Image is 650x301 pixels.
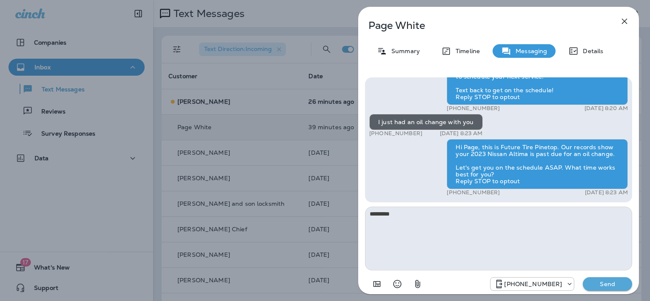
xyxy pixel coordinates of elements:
[504,281,562,287] p: [PHONE_NUMBER]
[387,48,420,54] p: Summary
[590,280,625,288] p: Send
[451,48,480,54] p: Timeline
[511,48,547,54] p: Messaging
[369,130,422,137] p: [PHONE_NUMBER]
[584,105,628,112] p: [DATE] 8:20 AM
[368,20,601,31] p: Page White
[447,189,500,196] p: [PHONE_NUMBER]
[447,105,500,112] p: [PHONE_NUMBER]
[440,130,483,137] p: [DATE] 8:23 AM
[579,48,603,54] p: Details
[368,275,385,292] button: Add in a premade template
[369,114,483,130] div: I just had an oil change with you
[389,275,406,292] button: Select an emoji
[447,139,628,189] div: Hi Page, this is Future Tire Pinetop. Our records show your 2023 Nissan Altima is past due for an...
[585,189,628,196] p: [DATE] 8:23 AM
[583,277,632,291] button: Send
[490,279,574,289] div: +1 (928) 232-1970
